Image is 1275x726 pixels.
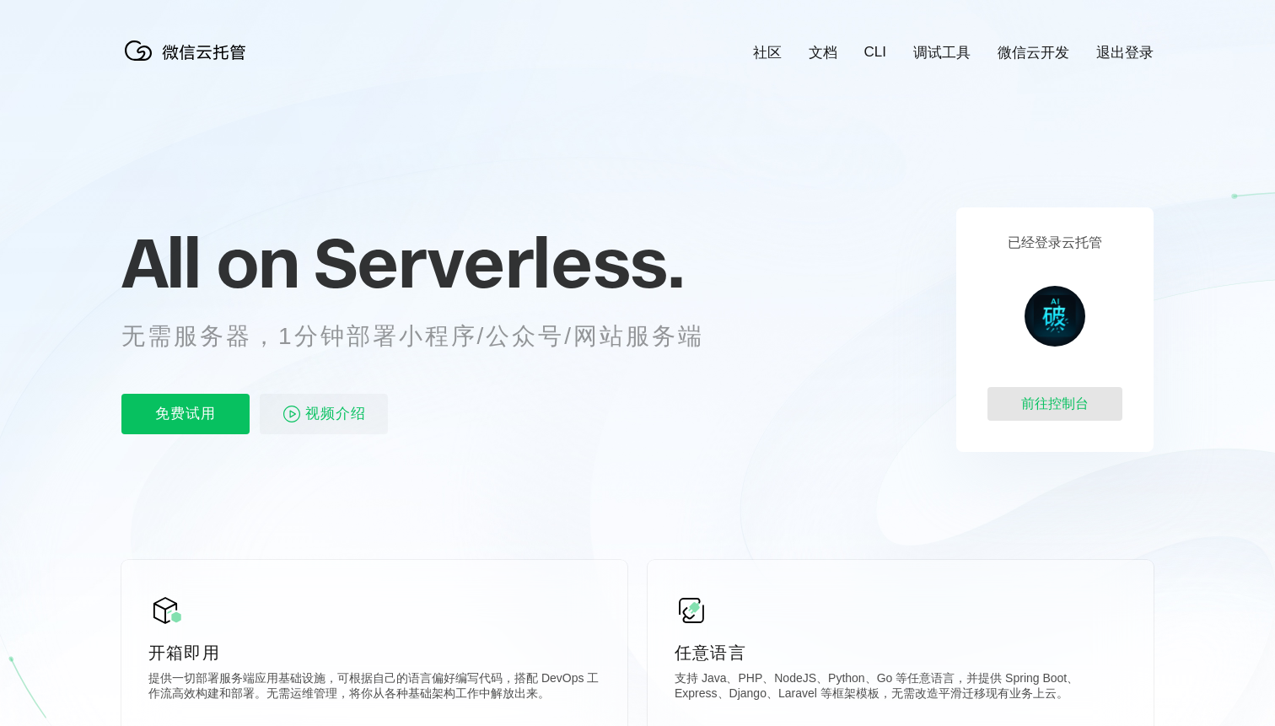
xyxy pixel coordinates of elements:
img: 微信云托管 [121,34,256,67]
a: 退出登录 [1096,43,1154,62]
p: 无需服务器，1分钟部署小程序/公众号/网站服务端 [121,320,735,353]
span: Serverless. [314,220,684,304]
p: 提供一切部署服务端应用基础设施，可根据自己的语言偏好编写代码，搭配 DevOps 工作流高效构建和部署。无需运维管理，将你从各种基础架构工作中解放出来。 [148,671,600,705]
p: 免费试用 [121,394,250,434]
a: 社区 [753,43,782,62]
img: video_play.svg [282,404,302,424]
a: 微信云托管 [121,56,256,70]
p: 支持 Java、PHP、NodeJS、Python、Go 等任意语言，并提供 Spring Boot、Express、Django、Laravel 等框架模板，无需改造平滑迁移现有业务上云。 [675,671,1127,705]
p: 任意语言 [675,641,1127,664]
span: All on [121,220,298,304]
a: 调试工具 [913,43,971,62]
div: 前往控制台 [987,387,1122,421]
a: 文档 [809,43,837,62]
p: 开箱即用 [148,641,600,664]
a: 微信云开发 [998,43,1069,62]
span: 视频介绍 [305,394,366,434]
p: 已经登录云托管 [1008,234,1102,252]
a: CLI [864,44,886,61]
